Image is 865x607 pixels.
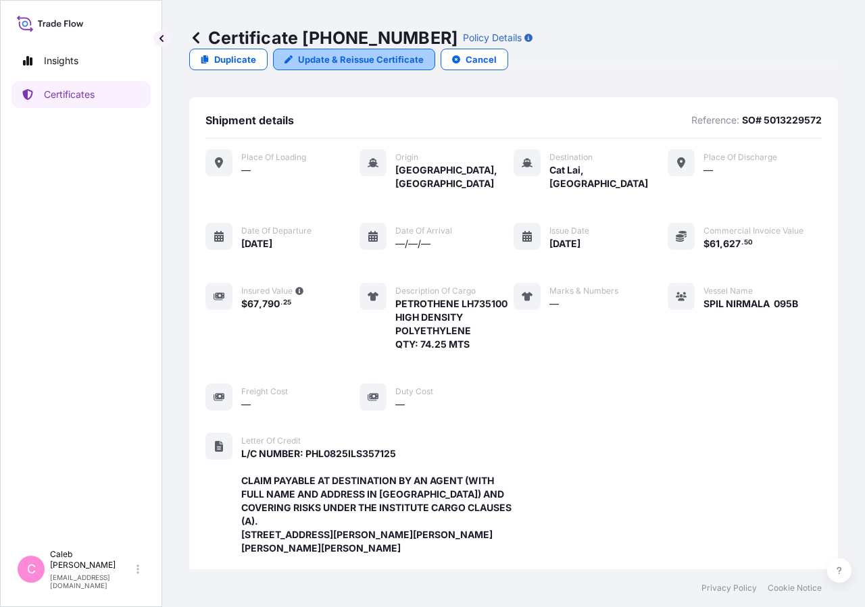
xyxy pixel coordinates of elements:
[744,240,753,245] span: 50
[189,27,458,49] p: Certificate [PHONE_NUMBER]
[11,81,151,108] a: Certificates
[395,386,433,397] span: Duty Cost
[50,573,134,589] p: [EMAIL_ADDRESS][DOMAIN_NAME]
[205,113,294,127] span: Shipment details
[701,583,757,593] a: Privacy Policy
[395,226,452,236] span: Date of arrival
[241,447,514,596] span: L/C NUMBER: PHL0825ILS357125 CLAIM PAYABLE AT DESTINATION BY AN AGENT (WITH FULL NAME AND ADDRESS...
[395,286,476,296] span: Description of cargo
[691,113,739,127] p: Reference:
[466,53,497,66] p: Cancel
[549,297,559,311] span: —
[241,286,293,296] span: Insured Value
[703,163,713,177] span: —
[298,53,424,66] p: Update & Reissue Certificate
[741,240,743,245] span: .
[259,299,262,309] span: ,
[703,152,777,163] span: Place of discharge
[241,299,247,309] span: $
[723,239,741,248] span: 627
[720,239,723,248] span: ,
[768,583,822,593] a: Cookie Notice
[441,49,508,70] button: Cancel
[214,53,256,66] p: Duplicate
[44,54,78,68] p: Insights
[703,239,710,248] span: $
[241,226,312,236] span: Date of departure
[262,299,280,309] span: 790
[241,398,251,411] span: —
[280,300,282,305] span: .
[241,436,301,446] span: Letter of Credit
[703,297,798,311] span: SPIL NIRMALA 095B
[395,297,514,351] span: PETROTHENE LH735100 HIGH DENSITY POLYETHYLENE QTY: 74.25 MTS
[549,237,580,250] span: [DATE]
[395,237,430,250] span: —/—/—
[44,88,95,101] p: Certificates
[549,163,668,190] span: Cat Lai, [GEOGRAPHIC_DATA]
[395,398,405,411] span: —
[703,286,753,296] span: Vessel Name
[241,163,251,177] span: —
[50,549,134,571] p: Caleb [PERSON_NAME]
[549,226,589,236] span: Issue Date
[241,386,288,397] span: Freight Cost
[742,113,822,127] p: SO# 5013229572
[710,239,720,248] span: 61
[395,152,418,163] span: Origin
[463,31,522,45] p: Policy Details
[395,163,514,190] span: [GEOGRAPHIC_DATA], [GEOGRAPHIC_DATA]
[27,562,36,576] span: C
[189,49,268,70] a: Duplicate
[241,152,306,163] span: Place of Loading
[241,237,272,250] span: [DATE]
[549,152,593,163] span: Destination
[283,300,291,305] span: 25
[273,49,435,70] a: Update & Reissue Certificate
[703,226,804,236] span: Commercial Invoice Value
[11,47,151,74] a: Insights
[247,299,259,309] span: 67
[549,286,618,296] span: Marks & Numbers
